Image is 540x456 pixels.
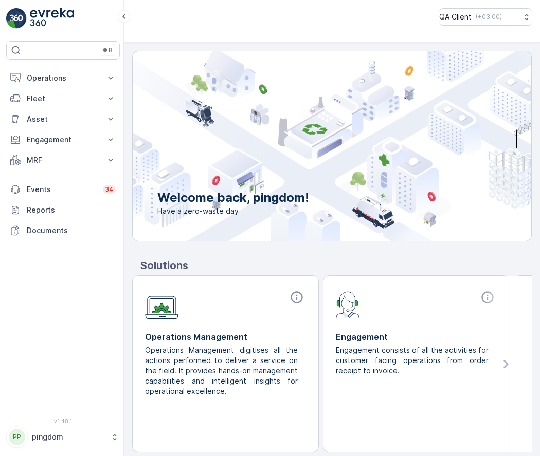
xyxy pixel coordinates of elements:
[27,205,116,215] p: Reports
[336,290,360,319] img: module-icon
[27,184,97,195] p: Events
[27,93,99,104] p: Fleet
[9,429,25,445] div: PP
[27,114,99,124] p: Asset
[336,331,497,343] p: Engagement
[102,46,113,54] p: ⌘B
[32,432,105,442] p: pingdom
[6,68,120,88] button: Operations
[145,345,298,396] p: Operations Management digitises all the actions performed to deliver a service on the field. It p...
[86,51,531,241] img: city illustration
[439,8,532,26] button: QA Client(+03:00)
[336,345,489,376] p: Engagement consists of all the activities for customer facing operations from order receipt to in...
[6,179,120,200] a: Events34
[140,258,532,273] p: Solutions
[27,225,116,236] p: Documents
[27,135,99,145] p: Engagement
[6,8,27,29] img: logo
[6,426,120,448] button: PPpingdom
[30,8,74,29] img: logo_light-DOdMpM7g.png
[6,200,120,220] a: Reports
[105,185,114,194] p: 34
[6,129,120,150] button: Engagement
[27,155,99,165] p: MRF
[6,220,120,241] a: Documents
[6,418,120,424] span: v 1.48.1
[476,13,502,21] p: ( +03:00 )
[27,73,99,83] p: Operations
[157,189,309,206] p: Welcome back, pingdom!
[6,88,120,109] button: Fleet
[157,206,309,216] span: Have a zero-waste day
[145,290,178,319] img: module-icon
[6,109,120,129] button: Asset
[439,12,472,22] p: QA Client
[145,331,306,343] p: Operations Management
[6,150,120,170] button: MRF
